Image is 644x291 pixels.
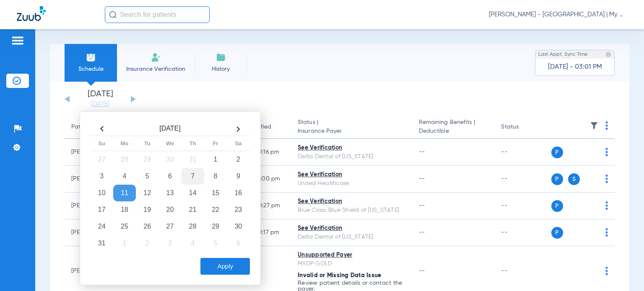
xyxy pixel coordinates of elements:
[291,116,412,139] th: Status |
[298,224,405,233] div: See Verification
[489,10,627,19] span: [PERSON_NAME] - [GEOGRAPHIC_DATA] | My Community Dental Centers
[494,193,551,219] td: --
[605,148,608,156] img: group-dot-blue.svg
[86,52,96,62] img: Schedule
[538,50,589,59] span: Last Appt. Sync Time:
[298,144,405,152] div: See Verification
[494,219,551,246] td: --
[151,52,161,62] img: Manual Insurance Verification
[298,251,405,260] div: Unsupported Payer
[551,173,563,185] span: P
[419,176,425,182] span: --
[298,127,405,136] span: Insurance Payer
[298,152,405,161] div: Delta Dental of [US_STATE]
[551,200,563,212] span: P
[587,148,595,156] img: x.svg
[298,197,405,206] div: See Verification
[419,229,425,235] span: --
[587,175,595,183] img: x.svg
[113,122,227,136] th: [DATE]
[298,233,405,242] div: Delta Dental of [US_STATE]
[548,63,602,71] span: [DATE] - 03:01 PM
[412,116,495,139] th: Remaining Benefits |
[605,175,608,183] img: group-dot-blue.svg
[419,268,425,274] span: --
[605,52,611,57] img: last sync help info
[123,65,188,73] span: Insurance Verification
[494,166,551,193] td: --
[605,228,608,237] img: group-dot-blue.svg
[298,260,405,268] div: MYDP GOLD
[590,121,598,130] img: filter.svg
[551,147,563,158] span: P
[494,116,551,139] th: Status
[551,227,563,239] span: P
[109,11,117,18] img: Search Icon
[605,267,608,275] img: group-dot-blue.svg
[71,123,108,131] div: Patient Name
[75,100,125,108] a: [DATE]
[17,6,46,21] img: Zuub Logo
[587,228,595,237] img: x.svg
[587,267,595,275] img: x.svg
[298,179,405,188] div: United Healthcare
[75,90,125,108] li: [DATE]
[201,65,241,73] span: History
[200,258,250,275] button: Apply
[587,201,595,210] img: x.svg
[298,170,405,179] div: See Verification
[419,203,425,209] span: --
[71,65,111,73] span: Schedule
[216,52,226,62] img: History
[11,36,24,46] img: hamburger-icon
[298,206,405,215] div: Blue Cross Blue Shield of [US_STATE]
[605,201,608,210] img: group-dot-blue.svg
[494,139,551,166] td: --
[298,273,381,278] span: Invalid or Missing Data Issue
[605,121,608,130] img: group-dot-blue.svg
[568,173,580,185] span: S
[419,149,425,155] span: --
[105,6,210,23] input: Search for patients
[419,127,488,136] span: Deductible
[71,123,124,131] div: Patient Name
